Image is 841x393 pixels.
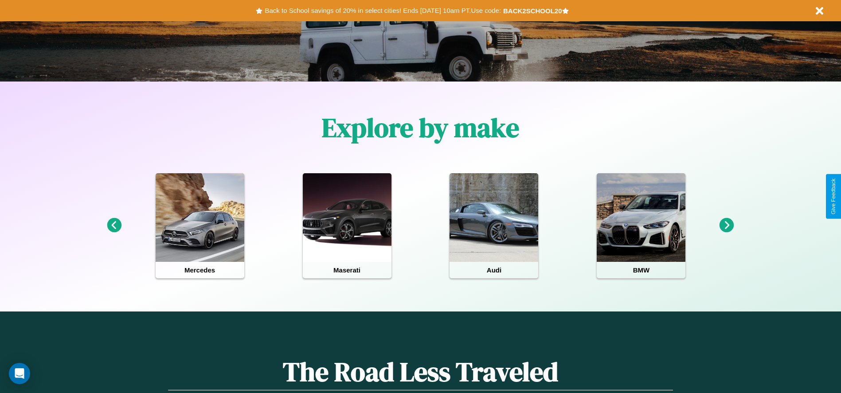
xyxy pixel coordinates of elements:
[597,262,685,278] h4: BMW
[322,109,519,146] h1: Explore by make
[9,363,30,384] div: Open Intercom Messenger
[503,7,562,15] b: BACK2SCHOOL20
[156,262,244,278] h4: Mercedes
[168,354,673,390] h1: The Road Less Traveled
[303,262,391,278] h4: Maserati
[830,179,837,214] div: Give Feedback
[450,262,538,278] h4: Audi
[262,4,503,17] button: Back to School savings of 20% in select cities! Ends [DATE] 10am PT.Use code:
